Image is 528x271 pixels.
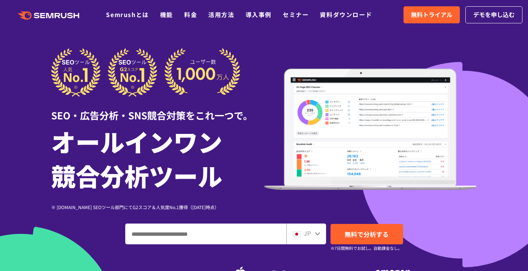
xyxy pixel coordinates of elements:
[283,10,309,19] a: セミナー
[320,10,372,19] a: 資料ダウンロード
[160,10,173,19] a: 機能
[184,10,197,19] a: 料金
[411,10,452,20] span: 無料トライアル
[246,10,272,19] a: 導入事例
[51,124,264,192] h1: オールインワン 競合分析ツール
[126,224,286,244] input: ドメイン、キーワードまたはURLを入力してください
[473,10,515,20] span: デモを申し込む
[465,6,522,23] a: デモを申し込む
[51,97,264,122] div: SEO・広告分析・SNS競合対策をこれ一つで。
[208,10,234,19] a: 活用方法
[404,6,460,23] a: 無料トライアル
[304,229,311,238] span: JP
[106,10,149,19] a: Semrushとは
[331,224,403,244] a: 無料で分析する
[331,245,402,252] small: ※7日間無料でお試し。自動課金なし。
[51,204,264,211] div: ※ [DOMAIN_NAME] SEOツール部門にてG2スコア＆人気度No.1獲得（[DATE]時点）
[345,229,389,239] span: 無料で分析する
